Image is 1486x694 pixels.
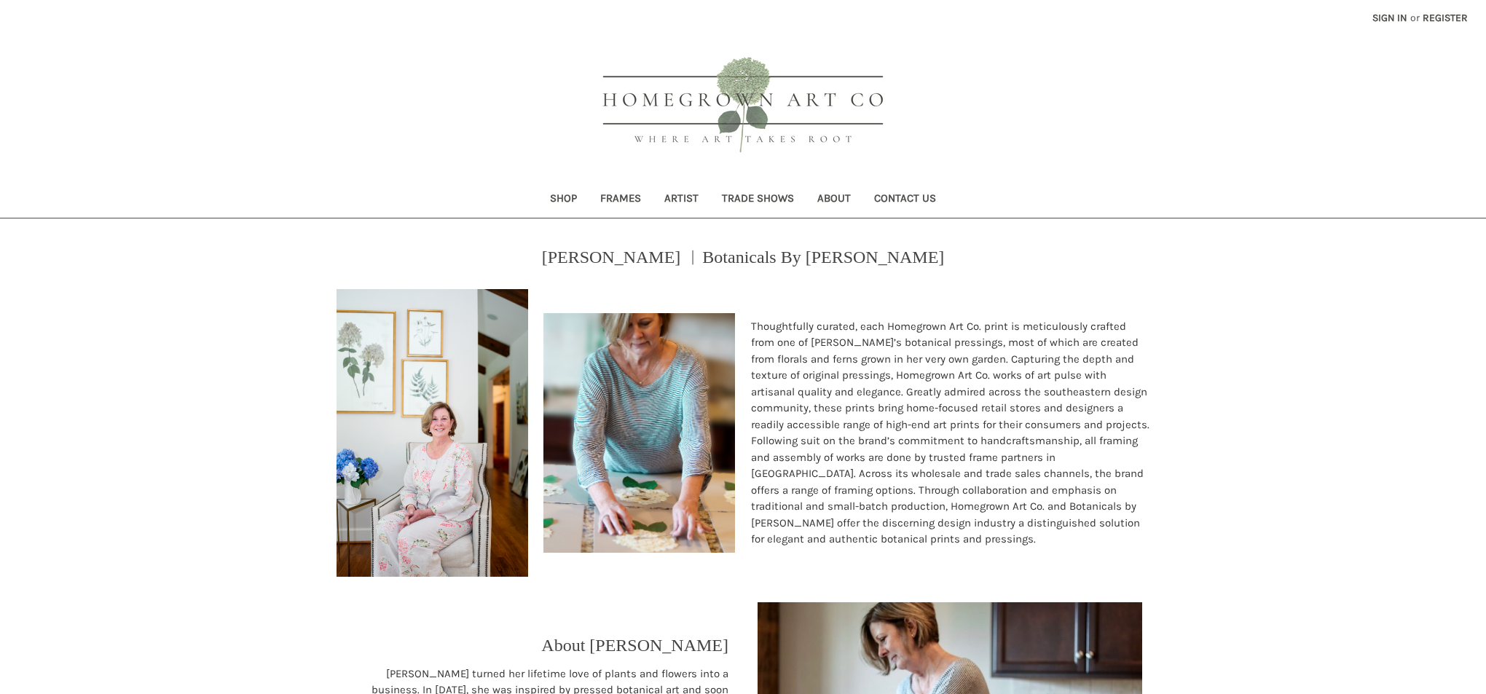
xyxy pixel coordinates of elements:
p: About [PERSON_NAME] [541,632,728,658]
p: [PERSON_NAME] ︱Botanicals By [PERSON_NAME] [542,244,945,270]
span: or [1409,10,1421,25]
a: About [806,182,862,218]
a: Trade Shows [710,182,806,218]
a: Artist [653,182,710,218]
a: Frames [589,182,653,218]
a: Contact Us [862,182,948,218]
p: Thoughtfully curated, each Homegrown Art Co. print is meticulously crafted from one of [PERSON_NA... [751,318,1150,548]
a: Shop [538,182,589,218]
img: HOMEGROWN ART CO [579,41,907,172]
